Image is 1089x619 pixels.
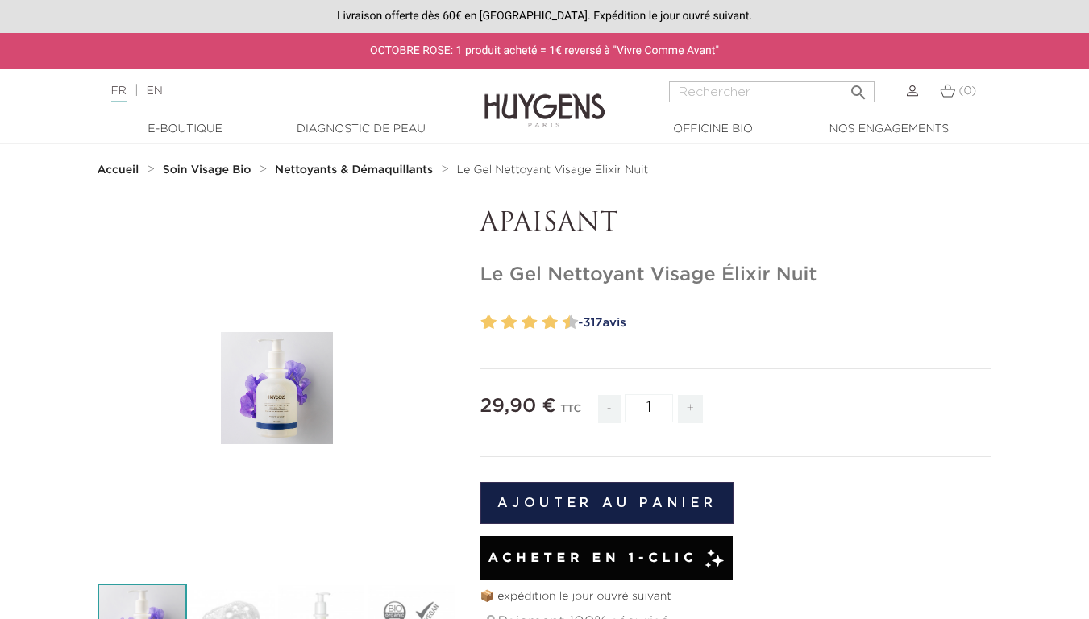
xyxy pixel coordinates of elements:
[105,121,266,138] a: E-Boutique
[480,209,992,239] p: APAISANT
[958,85,976,97] span: (0)
[559,311,565,334] label: 9
[480,482,734,524] button: Ajouter au panier
[103,81,442,101] div: |
[625,394,673,422] input: Quantité
[146,85,162,97] a: EN
[480,588,992,605] p: 📦 expédition le jour ouvré suivant
[457,164,648,177] a: Le Gel Nettoyant Visage Élixir Nuit
[526,311,538,334] label: 6
[633,121,794,138] a: Officine Bio
[275,164,437,177] a: Nettoyants & Démaquillants
[678,395,704,423] span: +
[546,311,558,334] label: 8
[566,311,578,334] label: 10
[844,77,873,98] button: 
[498,311,504,334] label: 3
[808,121,970,138] a: Nos engagements
[480,397,556,416] span: 29,90 €
[669,81,875,102] input: Rechercher
[163,164,251,176] strong: Soin Visage Bio
[457,164,648,176] span: Le Gel Nettoyant Visage Élixir Nuit
[163,164,256,177] a: Soin Visage Bio
[573,311,992,335] a: -317avis
[478,311,484,334] label: 1
[583,317,602,329] span: 317
[111,85,127,102] a: FR
[98,164,139,176] strong: Accueil
[275,164,433,176] strong: Nettoyants & Démaquillants
[480,264,992,287] h1: Le Gel Nettoyant Visage Élixir Nuit
[98,164,143,177] a: Accueil
[598,395,621,423] span: -
[505,311,517,334] label: 4
[849,78,868,98] i: 
[281,121,442,138] a: Diagnostic de peau
[560,392,581,435] div: TTC
[538,311,544,334] label: 7
[518,311,524,334] label: 5
[484,311,497,334] label: 2
[484,68,605,130] img: Huygens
